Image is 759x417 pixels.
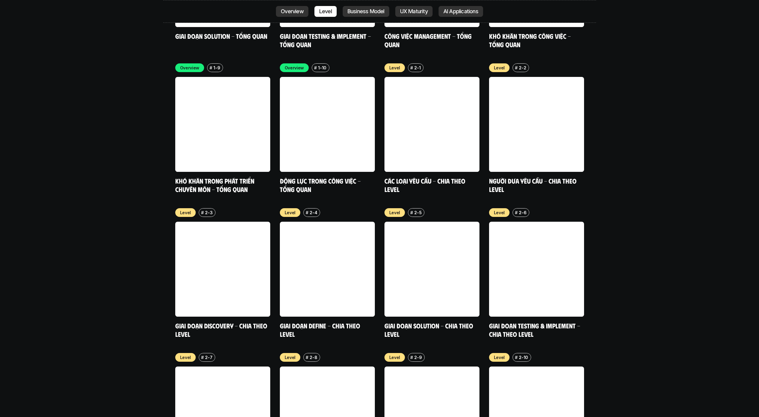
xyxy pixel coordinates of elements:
[410,355,413,360] h6: #
[515,65,518,70] h6: #
[410,210,413,215] h6: #
[384,321,475,338] a: Giai đoạn Solution - Chia theo Level
[280,177,362,193] a: Động lực trong công việc - Tổng quan
[494,65,505,71] p: Level
[384,32,473,48] a: Công việc Management - Tổng quan
[515,355,518,360] h6: #
[410,65,413,70] h6: #
[205,209,213,216] p: 2-3
[205,354,212,361] p: 2-7
[494,354,505,361] p: Level
[389,354,400,361] p: Level
[389,65,400,71] p: Level
[201,210,204,215] h6: #
[314,65,317,70] h6: #
[210,65,212,70] h6: #
[175,177,256,193] a: Khó khăn trong phát triển chuyên môn - Tổng quan
[280,321,362,338] a: Giai đoạn Define - Chia theo Level
[519,209,526,216] p: 2-6
[489,32,572,48] a: Khó khăn trong công việc - Tổng quan
[389,209,400,216] p: Level
[306,355,308,360] h6: #
[310,209,317,216] p: 2-4
[285,354,296,361] p: Level
[180,209,191,216] p: Level
[180,354,191,361] p: Level
[285,65,304,71] p: Overview
[494,209,505,216] p: Level
[276,6,308,17] a: Overview
[414,65,421,71] p: 2-1
[489,177,578,193] a: Người đưa yêu cầu - Chia theo Level
[414,209,421,216] p: 2-5
[310,354,317,361] p: 2-8
[306,210,308,215] h6: #
[519,354,528,361] p: 2-10
[384,177,467,193] a: Các loại yêu cầu - Chia theo level
[519,65,526,71] p: 2-2
[515,210,518,215] h6: #
[175,321,269,338] a: Giai đoạn Discovery - Chia theo Level
[180,65,200,71] p: Overview
[285,209,296,216] p: Level
[175,32,267,40] a: Giai đoạn Solution - Tổng quan
[201,355,204,360] h6: #
[213,65,220,71] p: 1-9
[280,32,372,48] a: Giai đoạn Testing & Implement - Tổng quan
[318,65,326,71] p: 1-10
[489,321,582,338] a: Giai đoạn Testing & Implement - Chia theo Level
[414,354,422,361] p: 2-9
